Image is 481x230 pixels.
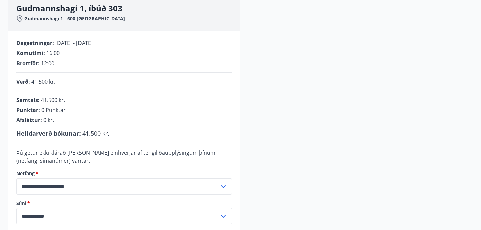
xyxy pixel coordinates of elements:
span: Dagsetningar : [16,39,54,47]
span: 12:00 [41,60,54,67]
span: 16:00 [46,49,60,57]
span: Afsláttur : [16,116,42,124]
h3: Gudmannshagi 1, íbúð 303 [16,3,240,14]
label: Netfang [16,170,232,177]
label: Sími [16,200,232,207]
span: Verð : [16,78,30,85]
span: 0 kr. [43,116,54,124]
span: 41.500 kr. [41,96,65,104]
span: Þú getur ekki klárað [PERSON_NAME] einhverjar af tengiliðaupplýsingum þínum (netfang, símanúmer) ... [16,149,215,164]
span: Komutími : [16,49,45,57]
span: Samtals : [16,96,40,104]
span: Heildarverð bókunar : [16,129,81,137]
span: [DATE] - [DATE] [55,39,93,47]
span: Gudmannshagi 1 - 600 [GEOGRAPHIC_DATA] [24,15,125,22]
span: 41.500 kr. [82,129,109,137]
span: Brottför : [16,60,40,67]
span: 0 Punktar [41,106,66,114]
span: 41.500 kr. [31,78,55,85]
span: Punktar : [16,106,40,114]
